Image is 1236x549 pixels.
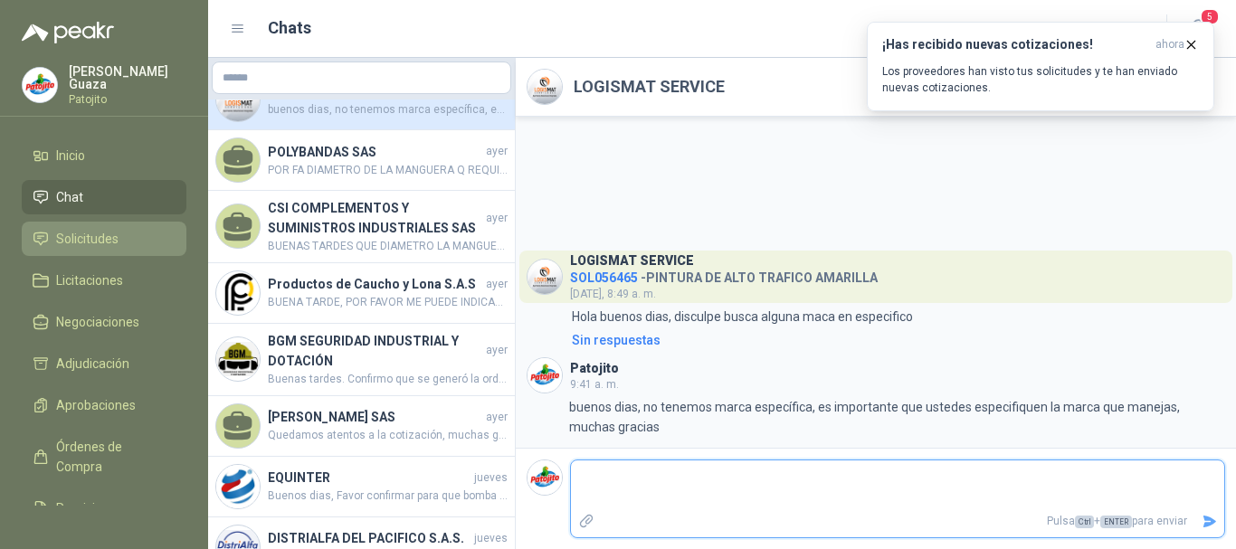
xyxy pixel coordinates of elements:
span: Quedamos atentos a la cotización, muchas gracias [268,427,508,444]
span: Negociaciones [56,312,139,332]
p: [PERSON_NAME] Guaza [69,65,186,90]
span: Remisiones [56,498,123,518]
span: ayer [486,276,508,293]
img: Company Logo [528,260,562,294]
a: Inicio [22,138,186,173]
span: Buenas tardes. Confirmo que se generó la orden de compra 13640 para la compra de las canecas [268,371,508,388]
button: 5 [1182,13,1214,45]
h4: POLYBANDAS SAS [268,142,482,162]
img: Company Logo [216,271,260,315]
img: Company Logo [216,465,260,508]
span: POR FA DIAMETRO DE LA MANGUERA Q REQUIERE Y CUANTOS METROS NECESITA GRACIAS [268,162,508,179]
a: Company LogoLOGISMAT SERVICE9:41 a. m.buenos dias, no tenemos marca específica, es importante que... [208,70,515,130]
a: Remisiones [22,491,186,525]
span: Adjudicación [56,354,129,374]
h4: BGM SEGURIDAD INDUSTRIAL Y DOTACIÓN [268,331,482,371]
a: Chat [22,180,186,214]
p: Pulsa + para enviar [602,506,1195,537]
img: Company Logo [528,358,562,393]
a: POLYBANDAS SASayerPOR FA DIAMETRO DE LA MANGUERA Q REQUIERE Y CUANTOS METROS NECESITA GRACIAS [208,130,515,191]
a: [PERSON_NAME] SASayerQuedamos atentos a la cotización, muchas gracias [208,396,515,457]
img: Company Logo [216,78,260,121]
span: ayer [486,409,508,426]
a: CSI COMPLEMENTOS Y SUMINISTROS INDUSTRIALES SASayerBUENAS TARDES QUE DIAMETRO LA MANGUERA [208,191,515,263]
button: ¡Has recibido nuevas cotizaciones!ahora Los proveedores han visto tus solicitudes y te han enviad... [867,22,1214,111]
a: Aprobaciones [22,388,186,422]
span: ENTER [1100,516,1132,528]
a: Licitaciones [22,263,186,298]
h3: LOGISMAT SERVICE [570,256,694,266]
a: Sin respuestas [568,330,1225,350]
span: buenos dias, no tenemos marca específica, es importante que ustedes especifiquen la marca que man... [268,101,508,118]
h3: ¡Has recibido nuevas cotizaciones! [882,37,1148,52]
div: Sin respuestas [572,330,661,350]
span: 5 [1200,8,1220,25]
span: Inicio [56,146,85,166]
span: ahora [1155,37,1184,52]
span: [DATE], 8:49 a. m. [570,288,656,300]
a: Company LogoEQUINTERjuevesBuenos dias, Favor confirmar para que bomba o equipos son estos repuest... [208,457,515,517]
h2: LOGISMAT SERVICE [574,74,725,99]
button: Enviar [1194,506,1224,537]
h4: Productos de Caucho y Lona S.A.S [268,274,482,294]
h1: Chats [268,15,311,41]
span: ayer [486,210,508,227]
span: 9:41 a. m. [570,378,619,391]
span: ayer [486,143,508,160]
h4: DISTRIALFA DEL PACIFICO S.A.S. [268,528,471,548]
span: jueves [474,469,508,487]
img: Company Logo [23,68,57,102]
span: Solicitudes [56,229,119,249]
p: Patojito [69,94,186,105]
img: Company Logo [528,70,562,104]
span: Ctrl [1075,516,1094,528]
span: SOL056465 [570,270,638,285]
a: Órdenes de Compra [22,430,186,484]
h4: EQUINTER [268,468,471,487]
h4: CSI COMPLEMENTOS Y SUMINISTROS INDUSTRIALES SAS [268,198,482,238]
a: Company LogoBGM SEGURIDAD INDUSTRIAL Y DOTACIÓNayerBuenas tardes. Confirmo que se generó la orden... [208,324,515,396]
img: Company Logo [216,337,260,381]
img: Company Logo [528,460,562,495]
span: Órdenes de Compra [56,437,169,477]
span: Aprobaciones [56,395,136,415]
span: BUENAS TARDES QUE DIAMETRO LA MANGUERA [268,238,508,255]
h3: Patojito [570,364,619,374]
h4: [PERSON_NAME] SAS [268,407,482,427]
span: Licitaciones [56,270,123,290]
span: jueves [474,530,508,547]
h4: - PINTURA DE ALTO TRAFICO AMARILLA [570,266,878,283]
a: Negociaciones [22,305,186,339]
span: Chat [56,187,83,207]
img: Logo peakr [22,22,114,43]
p: Los proveedores han visto tus solicitudes y te han enviado nuevas cotizaciones. [882,63,1199,96]
a: Company LogoProductos de Caucho y Lona S.A.SayerBUENA TARDE, POR FAVOR ME PUEDE INDICAR EL DIAMET... [208,263,515,324]
span: ayer [486,342,508,359]
span: Buenos dias, Favor confirmar para que bomba o equipos son estos repuestos y la marca de la misma. [268,487,508,505]
a: Solicitudes [22,222,186,256]
label: Adjuntar archivos [571,506,602,537]
span: BUENA TARDE, POR FAVOR ME PUEDE INDICAR EL DIAMETRO INTERNO DE LA MANGUERA PARA PROCEDER A COTIZA... [268,294,508,311]
a: Adjudicación [22,346,186,381]
p: Hola buenos dias, disculpe busca alguna maca en especifico [572,307,913,327]
p: buenos dias, no tenemos marca específica, es importante que ustedes especifiquen la marca que man... [569,397,1225,437]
